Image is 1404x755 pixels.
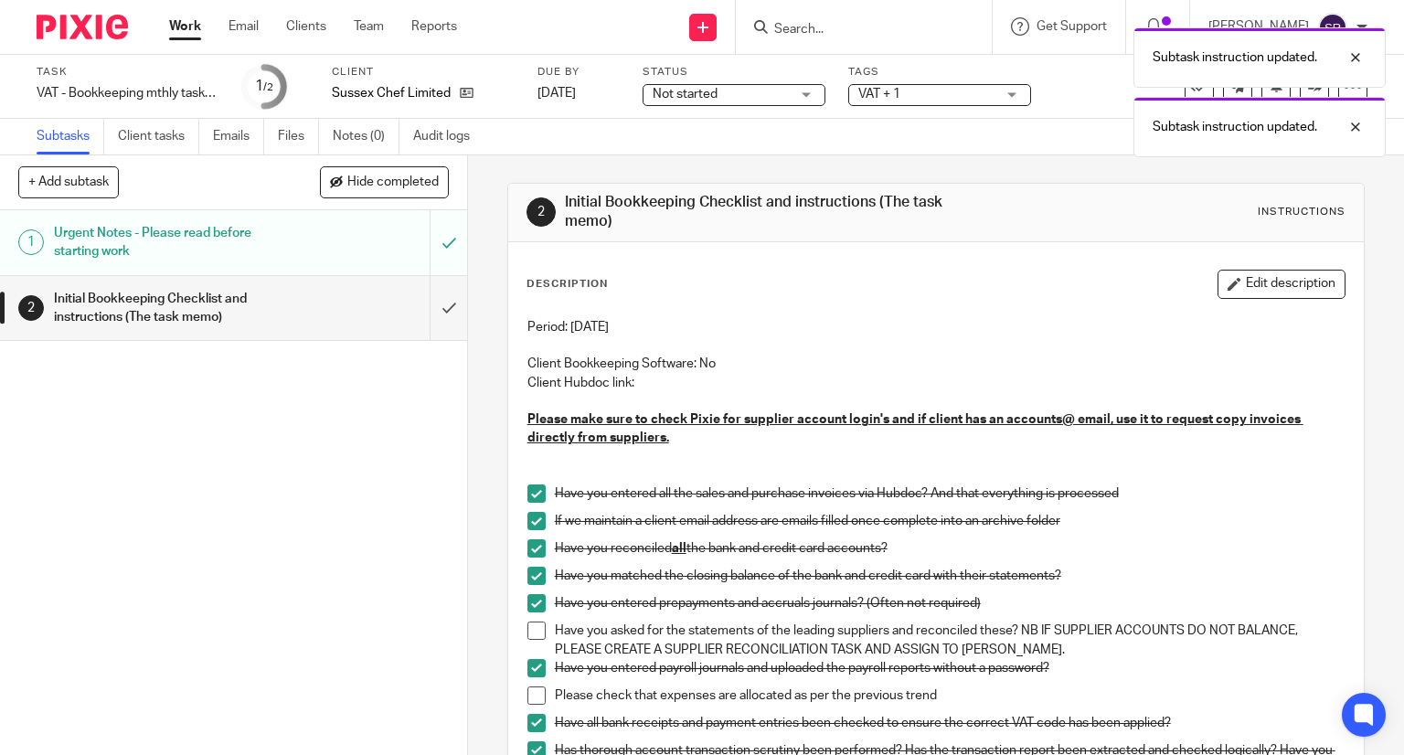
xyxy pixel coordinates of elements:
[555,594,1345,612] p: Have you entered prepayments and accruals journals? (Often not required)
[37,65,219,80] label: Task
[37,84,219,102] div: VAT - Bookkeeping mthly tasks - [DATE]
[526,277,608,292] p: Description
[37,84,219,102] div: VAT - Bookkeeping mthly tasks - August 2025
[18,295,44,321] div: 2
[555,539,1345,558] p: Have you reconciled the bank and credit card accounts?
[1258,205,1345,219] div: Instructions
[255,76,273,97] div: 1
[320,166,449,197] button: Hide completed
[565,193,974,232] h1: Initial Bookkeeping Checklist and instructions (The task memo)
[169,17,201,36] a: Work
[37,119,104,154] a: Subtasks
[555,714,1345,732] p: Have all bank receipts and payment entries been checked to ensure the correct VAT code has been a...
[118,119,199,154] a: Client tasks
[1153,118,1317,136] p: Subtask instruction updated.
[333,119,399,154] a: Notes (0)
[413,119,484,154] a: Audit logs
[527,355,1345,373] p: Client Bookkeeping Software: No
[526,197,556,227] div: 2
[278,119,319,154] a: Files
[1218,270,1345,299] button: Edit description
[555,484,1345,503] p: Have you entered all the sales and purchase invoices via Hubdoc? And that everything is processed
[213,119,264,154] a: Emails
[332,84,451,102] p: Sussex Chef Limited
[555,659,1345,677] p: Have you entered payroll journals and uploaded the payroll reports without a password?
[18,166,119,197] button: + Add subtask
[229,17,259,36] a: Email
[672,542,686,555] u: all
[54,219,292,266] h1: Urgent Notes - Please read before starting work
[18,229,44,255] div: 1
[537,87,576,100] span: [DATE]
[527,318,1345,336] p: Period: [DATE]
[411,17,457,36] a: Reports
[37,15,128,39] img: Pixie
[54,285,292,332] h1: Initial Bookkeeping Checklist and instructions (The task memo)
[555,512,1345,530] p: If we maintain a client email address are emails filled once complete into an archive folder
[354,17,384,36] a: Team
[537,65,620,80] label: Due by
[347,175,439,190] span: Hide completed
[653,88,718,101] span: Not started
[643,65,825,80] label: Status
[527,374,1345,392] p: Client Hubdoc link:
[263,82,273,92] small: /2
[1153,48,1317,67] p: Subtask instruction updated.
[1318,13,1347,42] img: svg%3E
[286,17,326,36] a: Clients
[555,686,1345,705] p: Please check that expenses are allocated as per the previous trend
[555,567,1345,585] p: Have you matched the closing balance of the bank and credit card with their statements?
[332,65,515,80] label: Client
[527,413,1303,444] u: Please make sure to check Pixie for supplier account login's and if client has an accounts@ email...
[555,622,1345,659] p: Have you asked for the statements of the leading suppliers and reconciled these? NB IF SUPPLIER A...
